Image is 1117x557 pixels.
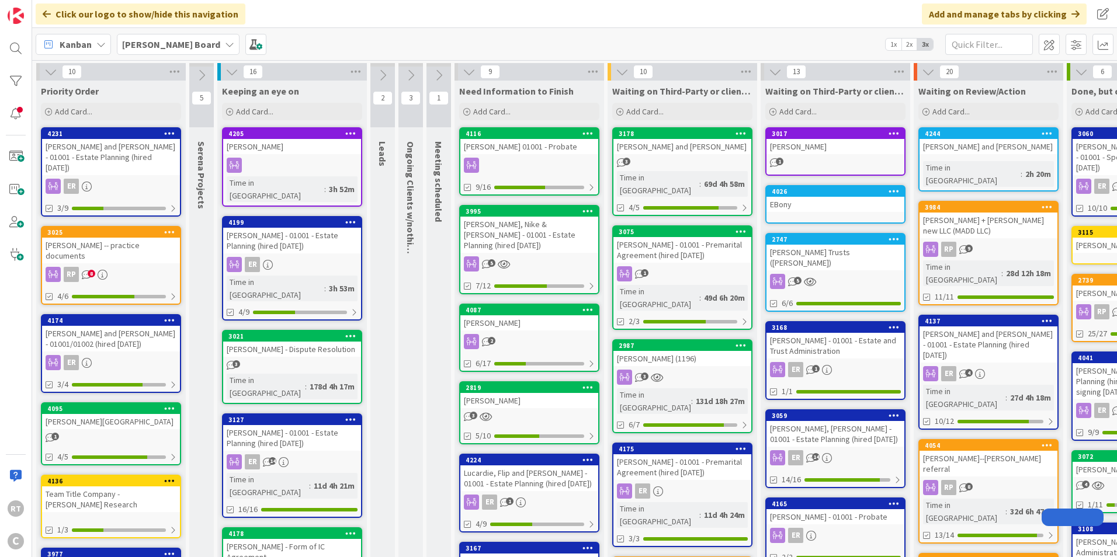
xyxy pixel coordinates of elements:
[772,187,904,196] div: 4026
[64,267,79,282] div: RP
[920,480,1057,495] div: RP
[459,85,574,97] span: Need Information to Finish
[42,315,180,326] div: 4174
[766,197,904,212] div: EBony
[766,245,904,270] div: [PERSON_NAME] Trusts ([PERSON_NAME])
[613,237,751,263] div: [PERSON_NAME] - 01001 - Premarital Agreement (hired [DATE])
[1088,499,1103,511] span: 1/11
[57,451,68,463] span: 4/5
[324,183,326,196] span: :
[766,128,904,139] div: 3017
[433,141,445,222] span: Meeting scheduled
[782,297,793,309] span: 6/6
[42,403,180,414] div: 4095
[766,362,904,377] div: ER
[886,39,901,50] span: 1x
[460,455,598,465] div: 4224
[1094,304,1109,319] div: RP
[223,331,361,357] div: 3021[PERSON_NAME] - Dispute Resolution
[223,342,361,357] div: [PERSON_NAME] - Dispute Resolution
[920,128,1057,154] div: 4244[PERSON_NAME] and [PERSON_NAME]
[920,316,1057,326] div: 4137
[619,228,751,236] div: 3075
[1088,202,1107,214] span: 10/10
[1007,391,1054,404] div: 27d 4h 18m
[641,269,648,277] span: 1
[223,128,361,154] div: 4205[PERSON_NAME]
[766,499,904,524] div: 4165[PERSON_NAME] - 01001 - Probate
[766,499,904,509] div: 4165
[42,355,180,370] div: ER
[57,202,68,214] span: 3/9
[42,486,180,512] div: Team Title Company - [PERSON_NAME] Research
[1001,267,1003,280] span: :
[460,382,598,408] div: 2819[PERSON_NAME]
[812,453,820,461] span: 14
[228,530,361,538] div: 4178
[691,395,693,408] span: :
[460,382,598,393] div: 2819
[923,499,1005,524] div: Time in [GEOGRAPHIC_DATA]
[766,322,904,358] div: 3168[PERSON_NAME] - 01001 - Estate and Trust Administration
[766,128,904,154] div: 3017[PERSON_NAME]
[377,141,388,166] span: Leads
[766,410,904,421] div: 3059
[772,412,904,420] div: 3059
[42,267,180,282] div: RP
[466,544,598,552] div: 3167
[405,141,417,275] span: Ongoing Clients w/nothing ATM
[41,85,99,97] span: Priority Order
[935,415,954,427] span: 10/12
[629,532,640,545] span: 3/3
[196,141,207,209] span: Serena Projects
[965,245,973,252] span: 9
[922,4,1087,25] div: Add and manage tabs by clicking
[920,213,1057,238] div: [PERSON_NAME] + [PERSON_NAME] new LLC (MADD LLC)
[473,106,511,117] span: Add Card...
[60,37,92,51] span: Kanban
[772,323,904,332] div: 3168
[47,477,180,485] div: 4136
[941,242,956,257] div: RP
[941,366,956,381] div: ER
[476,357,491,370] span: 6/17
[923,161,1021,187] div: Time in [GEOGRAPHIC_DATA]
[309,479,311,492] span: :
[935,529,954,541] span: 13/14
[812,365,820,373] span: 1
[613,227,751,263] div: 3075[PERSON_NAME] - 01001 - Premarital Agreement (hired [DATE])
[311,479,358,492] div: 11d 4h 21m
[223,454,361,469] div: ER
[939,65,959,79] span: 20
[236,106,273,117] span: Add Card...
[619,342,751,350] div: 2987
[460,455,598,491] div: 4224Lucardie, Flip and [PERSON_NAME] - 01001 - Estate Planning (hired [DATE])
[42,227,180,238] div: 3025
[941,480,956,495] div: RP
[629,201,640,214] span: 4/5
[488,259,495,267] span: 5
[613,444,751,454] div: 4175
[641,373,648,380] span: 3
[373,91,393,105] span: 2
[228,332,361,340] div: 3021
[619,445,751,453] div: 4175
[613,128,751,139] div: 3178
[57,524,68,536] span: 1/3
[223,217,361,253] div: 4199[PERSON_NAME] - 01001 - Estate Planning (hired [DATE])
[42,476,180,512] div: 4136Team Title Company - [PERSON_NAME] Research
[1007,505,1054,518] div: 32d 6h 47m
[238,503,258,516] span: 16/16
[460,206,598,217] div: 3995
[326,183,358,196] div: 3h 52m
[42,227,180,263] div: 3025[PERSON_NAME] -- practice documents
[223,257,361,272] div: ER
[772,235,904,243] div: 2747
[623,158,630,165] span: 3
[466,130,598,138] div: 4116
[766,186,904,197] div: 4026
[460,139,598,154] div: [PERSON_NAME] 01001 - Probate
[701,291,748,304] div: 49d 6h 20m
[476,430,491,442] span: 5/10
[223,217,361,228] div: 4199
